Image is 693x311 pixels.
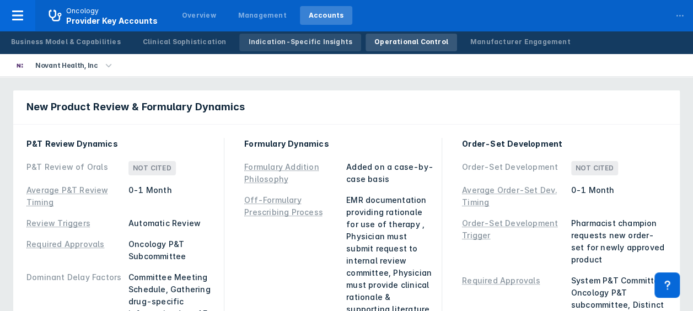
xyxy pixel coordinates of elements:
div: Review Triggers [26,218,90,228]
div: Automatic Review [128,217,217,229]
div: Order-Set Development [462,138,667,150]
a: Clinical Sophistication [134,34,235,51]
a: Accounts [300,6,353,25]
div: Novant Health, Inc [31,58,103,73]
div: Overview [182,10,216,20]
div: Average P&T Review Timing [26,185,109,207]
a: Manufacturer Engagement [461,34,579,51]
div: Accounts [309,10,344,20]
div: 0-1 Month [128,184,217,208]
p: Oncology [66,6,99,16]
div: Added on a case-by-case basis [346,161,435,185]
a: Indication-Specific Insights [239,34,361,51]
div: Off-Formulary Prescribing Process [244,195,323,217]
div: Order-Set Development [462,161,565,175]
div: Formulary Dynamics [244,138,435,150]
div: Manufacturer Engagement [470,37,571,47]
div: Contact Support [654,272,680,298]
a: Operational Control [366,34,457,51]
div: Formulary Addition Philosophy [244,162,319,184]
div: P&T Review of Orals [26,161,122,175]
div: Required Approvals [26,239,105,249]
div: Oncology P&T Subcommittee [128,238,217,262]
div: Order-Set Development Trigger [462,218,558,240]
div: 0-1 Month [571,184,667,208]
div: Clinical Sophistication [143,37,227,47]
div: Business Model & Capabilities [11,37,121,47]
div: Pharmacist champion requests new order-set for newly approved product [571,217,667,266]
div: P&T Review Dynamics [26,138,217,150]
span: Provider Key Accounts [66,16,158,25]
div: Average Order-Set Dev. Timing [462,185,557,207]
div: Indication-Specific Insights [248,37,352,47]
a: Management [229,6,296,25]
a: Overview [173,6,225,25]
span: New Product Review & Formulary Dynamics [26,100,245,114]
div: Not Cited [571,161,619,175]
div: Operational Control [374,37,448,47]
div: Management [238,10,287,20]
img: novant-health [13,59,26,72]
div: Required Approvals [462,276,540,285]
div: Not Cited [128,161,176,175]
div: ... [669,2,691,25]
a: Business Model & Capabilities [2,34,130,51]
